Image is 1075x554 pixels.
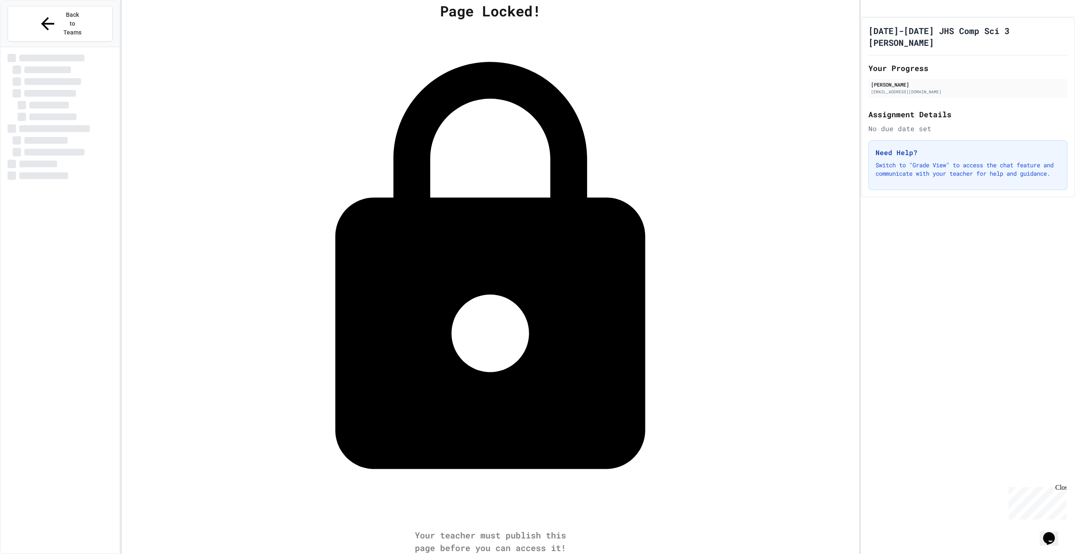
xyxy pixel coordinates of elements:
[868,62,1067,74] h2: Your Progress
[3,3,58,53] div: Chat with us now!Close
[63,11,82,37] span: Back to Teams
[406,529,574,554] div: Your teacher must publish this page before you can access it!
[868,124,1067,134] div: No due date set
[876,148,1060,158] h3: Need Help?
[876,161,1060,178] p: Switch to "Grade View" to access the chat feature and communicate with your teacher for help and ...
[1005,484,1067,520] iframe: chat widget
[868,108,1067,120] h2: Assignment Details
[871,81,1065,88] div: [PERSON_NAME]
[8,6,113,42] button: Back to Teams
[871,89,1065,95] div: [EMAIL_ADDRESS][DOMAIN_NAME]
[1040,520,1067,546] iframe: chat widget
[868,25,1067,48] h1: [DATE]-[DATE] JHS Comp Sci 3 [PERSON_NAME]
